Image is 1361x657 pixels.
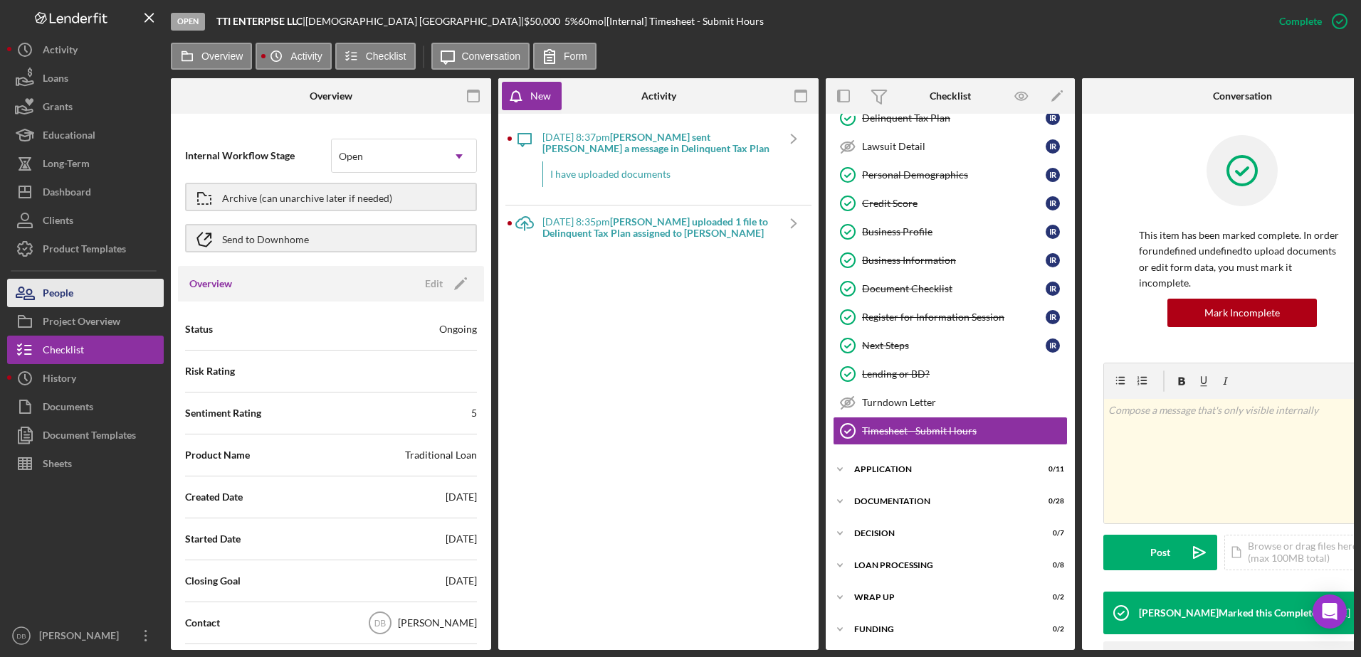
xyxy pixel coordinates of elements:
[185,616,220,630] span: Contact
[185,322,213,336] span: Status
[171,43,252,70] button: Overview
[7,307,164,336] a: Project Overview
[405,448,477,462] div: Traditional Loan
[564,50,587,62] label: Form
[862,425,1067,437] div: Timesheet - Submit Hours
[7,392,164,421] a: Documents
[16,632,26,640] text: DB
[1046,139,1060,154] div: I R
[256,43,331,70] button: Activity
[43,36,78,68] div: Activity
[833,303,1068,331] a: Register for Information SessionIR
[185,224,477,252] button: Send to Downhome
[7,621,164,650] button: DB[PERSON_NAME]
[1046,168,1060,182] div: I R
[431,43,530,70] button: Conversation
[542,131,769,154] b: [PERSON_NAME] sent [PERSON_NAME] a message in Delinquent Tax Plan
[185,406,261,420] span: Sentiment Rating
[854,529,1029,538] div: Decision
[222,225,309,251] div: Send to Downhome
[862,368,1067,380] div: Lending or BD?
[43,364,76,396] div: History
[578,16,604,27] div: 60 mo
[7,92,164,121] a: Grants
[854,561,1029,570] div: Loan Processing
[833,360,1068,388] a: Lending or BD?
[1039,497,1064,506] div: 0 / 28
[533,43,597,70] button: Form
[7,279,164,307] a: People
[1039,529,1064,538] div: 0 / 7
[374,619,387,629] text: DB
[1167,299,1317,327] button: Mark Incomplete
[1046,196,1060,210] div: I R
[7,178,164,206] button: Dashboard
[43,392,93,424] div: Documents
[43,178,91,210] div: Dashboard
[462,50,521,62] label: Conversation
[185,574,241,588] span: Closing Goal
[185,183,477,211] button: Archive (can unarchive later if needed)
[1046,338,1060,353] div: I R
[833,218,1068,246] a: Business ProfileIR
[7,449,164,478] button: Sheets
[189,277,232,291] h3: Overview
[43,307,120,339] div: Project Overview
[1039,561,1064,570] div: 0 / 8
[542,216,776,239] div: [DATE] 8:35pm
[335,43,416,70] button: Checklist
[502,82,562,110] button: New
[7,149,164,178] button: Long-Term
[833,274,1068,303] a: Document ChecklistIR
[398,616,477,630] div: [PERSON_NAME]
[862,141,1046,152] div: Lawsuit Detail
[43,206,73,238] div: Clients
[446,532,477,546] div: [DATE]
[1046,310,1060,324] div: I R
[542,215,768,239] b: [PERSON_NAME] uploaded 1 file to Delinquent Tax Plan assigned to [PERSON_NAME]
[862,255,1046,266] div: Business Information
[446,574,477,588] div: [DATE]
[1039,465,1064,474] div: 0 / 11
[862,169,1046,181] div: Personal Demographics
[854,497,1029,506] div: Documentation
[862,198,1046,209] div: Credit Score
[833,161,1068,189] a: Personal DemographicsIR
[43,121,95,153] div: Educational
[862,283,1046,294] div: Document Checklist
[446,490,477,504] div: [DATE]
[7,121,164,149] button: Educational
[290,50,322,62] label: Activity
[43,421,136,453] div: Document Templates
[1139,607,1317,619] div: [PERSON_NAME] Marked this Complete
[471,406,477,420] div: 5
[7,64,164,92] button: Loans
[862,311,1046,323] div: Register for Information Session
[43,64,68,96] div: Loans
[542,161,776,187] div: I have uploaded documents
[7,235,164,263] button: Product Templates
[7,336,164,364] button: Checklist
[7,36,164,64] a: Activity
[854,593,1029,602] div: Wrap up
[1046,111,1060,125] div: I R
[1313,594,1347,629] div: Open Intercom Messenger
[1039,593,1064,602] div: 0 / 2
[7,421,164,449] a: Document Templates
[833,104,1068,132] a: Delinquent Tax PlanIR
[43,235,126,267] div: Product Templates
[1103,535,1217,570] button: Post
[366,50,406,62] label: Checklist
[1046,225,1060,239] div: I R
[185,149,331,163] span: Internal Workflow Stage
[542,132,776,154] div: [DATE] 8:37pm
[1139,228,1345,292] p: This item has been marked complete. In order for undefined undefined to upload documents or edit ...
[862,112,1046,124] div: Delinquent Tax Plan
[216,15,303,27] b: TTI ENTERPISE LLC
[310,90,352,102] div: Overview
